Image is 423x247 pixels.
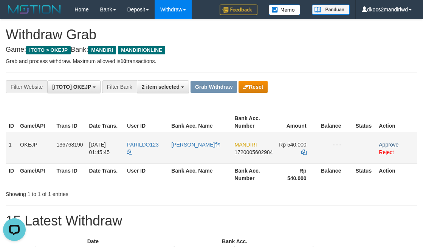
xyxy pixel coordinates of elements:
h1: Withdraw Grab [6,27,417,42]
td: 1 [6,133,17,164]
span: Rp 540.000 [279,142,306,148]
h1: 15 Latest Withdraw [6,213,417,228]
span: PARILDO123 [127,142,159,148]
button: Grab Withdraw [191,81,237,93]
strong: 10 [120,58,126,64]
th: Date Trans. [86,111,124,133]
img: MOTION_logo.png [6,4,63,15]
button: Reset [239,81,268,93]
button: [ITOTO] OKEJP [47,80,101,93]
span: [ITOTO] OKEJP [52,84,91,90]
th: Game/API [17,111,54,133]
span: Copy 1720005602984 to clipboard [234,149,273,155]
button: 2 item selected [137,80,189,93]
th: ID [6,164,17,185]
th: Action [376,164,417,185]
span: ITOTO > OKEJP [26,46,71,54]
th: Balance [318,111,353,133]
h4: Game: Bank: [6,46,417,54]
div: Showing 1 to 1 of 1 entries [6,187,170,198]
span: MANDIRIONLINE [118,46,165,54]
a: Reject [379,149,394,155]
th: Status [352,111,376,133]
div: Filter Website [6,80,47,93]
span: MANDIRI [88,46,116,54]
th: Date Trans. [86,164,124,185]
a: PARILDO123 [127,142,159,155]
span: MANDIRI [234,142,257,148]
th: User ID [124,111,168,133]
th: Trans ID [54,111,86,133]
th: Balance [318,164,353,185]
span: [DATE] 01:45:45 [89,142,110,155]
a: [PERSON_NAME] [171,142,220,148]
button: Open LiveChat chat widget [3,3,26,26]
th: Rp 540.000 [276,164,318,185]
th: Bank Acc. Name [168,164,231,185]
td: - - - [318,133,353,164]
span: 136768190 [57,142,83,148]
img: Button%20Memo.svg [269,5,301,15]
th: Bank Acc. Number [231,164,276,185]
th: ID [6,111,17,133]
th: Amount [276,111,318,133]
th: User ID [124,164,168,185]
p: Grab and process withdraw. Maximum allowed is transactions. [6,57,417,65]
th: Action [376,111,417,133]
img: Feedback.jpg [220,5,257,15]
img: panduan.png [312,5,350,15]
td: OKEJP [17,133,54,164]
span: 2 item selected [142,84,180,90]
th: Bank Acc. Number [231,111,276,133]
th: Bank Acc. Name [168,111,231,133]
div: Filter Bank [102,80,137,93]
th: Game/API [17,164,54,185]
th: Trans ID [54,164,86,185]
a: Copy 540000 to clipboard [301,149,307,155]
th: Status [352,164,376,185]
a: Approve [379,142,398,148]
